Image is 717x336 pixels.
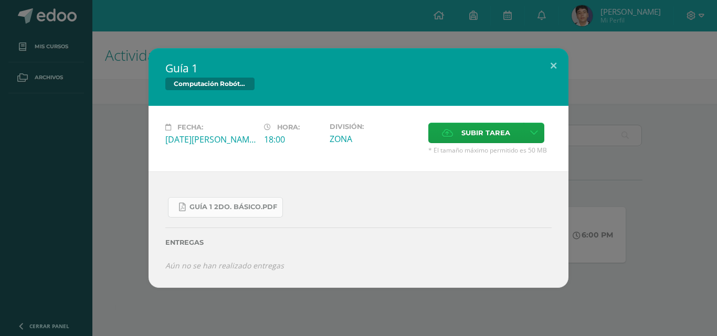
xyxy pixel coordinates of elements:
h2: Guía 1 [165,61,552,75]
span: Computación Robótica [165,78,255,90]
span: Subir tarea [461,123,510,143]
span: * El tamaño máximo permitido es 50 MB [428,146,552,155]
i: Aún no se han realizado entregas [165,261,284,270]
div: ZONA [330,133,420,145]
a: Guía 1 2do. Básico.pdf [168,197,283,218]
label: Entregas [165,239,552,246]
span: Hora: [277,123,300,131]
label: División: [330,123,420,131]
div: 18:00 [264,134,321,145]
div: [DATE][PERSON_NAME] [165,134,256,145]
span: Fecha: [177,123,203,131]
span: Guía 1 2do. Básico.pdf [189,203,277,211]
button: Close (Esc) [539,48,568,84]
